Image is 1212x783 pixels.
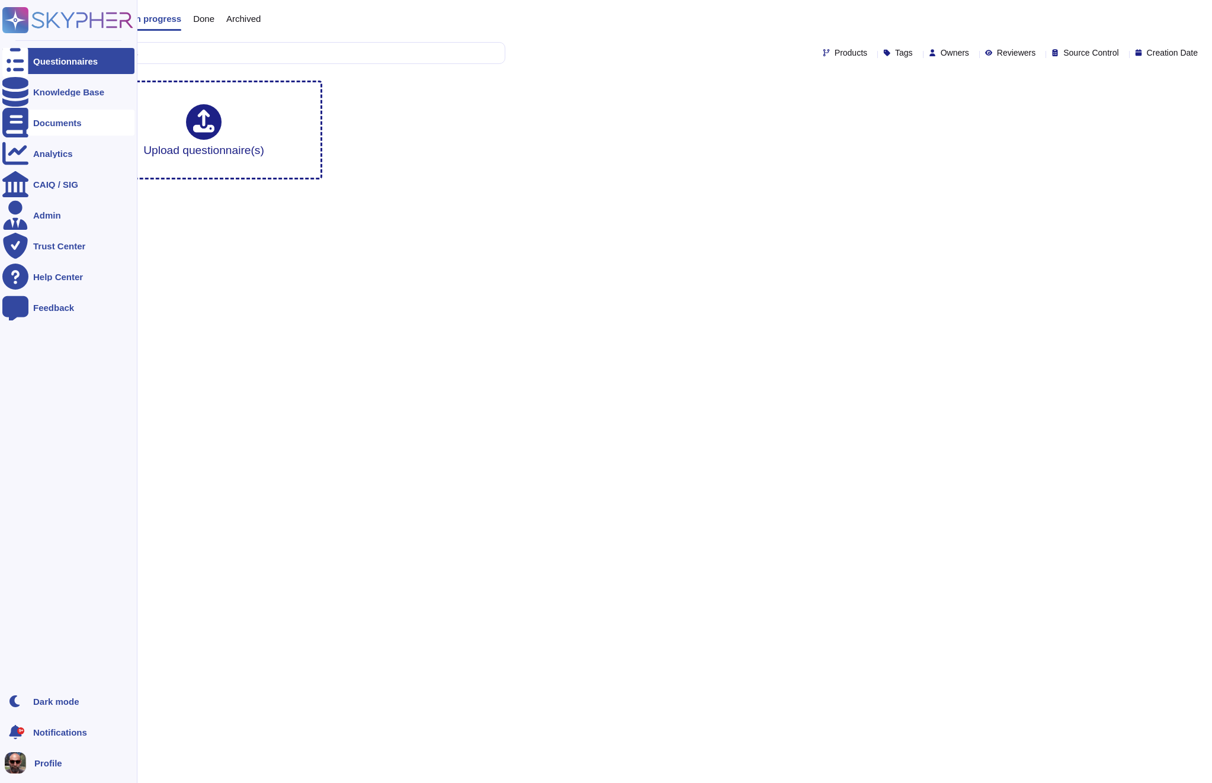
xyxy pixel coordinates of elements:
[895,49,913,57] span: Tags
[5,752,26,774] img: user
[133,14,181,23] span: In progress
[2,171,134,197] a: CAIQ / SIG
[2,233,134,259] a: Trust Center
[33,303,74,312] div: Feedback
[2,79,134,105] a: Knowledge Base
[33,149,73,158] div: Analytics
[33,180,78,189] div: CAIQ / SIG
[33,118,82,127] div: Documents
[835,49,867,57] span: Products
[33,697,79,706] div: Dark mode
[2,294,134,320] a: Feedback
[2,140,134,166] a: Analytics
[143,104,264,156] div: Upload questionnaire(s)
[2,750,34,776] button: user
[2,48,134,74] a: Questionnaires
[1063,49,1118,57] span: Source Control
[17,727,24,734] div: 9+
[941,49,969,57] span: Owners
[193,14,214,23] span: Done
[2,264,134,290] a: Help Center
[33,88,104,97] div: Knowledge Base
[33,242,85,251] div: Trust Center
[34,759,62,768] span: Profile
[1147,49,1198,57] span: Creation Date
[33,211,61,220] div: Admin
[33,728,87,737] span: Notifications
[47,43,505,63] input: Search by keywords
[226,14,261,23] span: Archived
[2,110,134,136] a: Documents
[33,272,83,281] div: Help Center
[33,57,98,66] div: Questionnaires
[997,49,1035,57] span: Reviewers
[2,202,134,228] a: Admin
